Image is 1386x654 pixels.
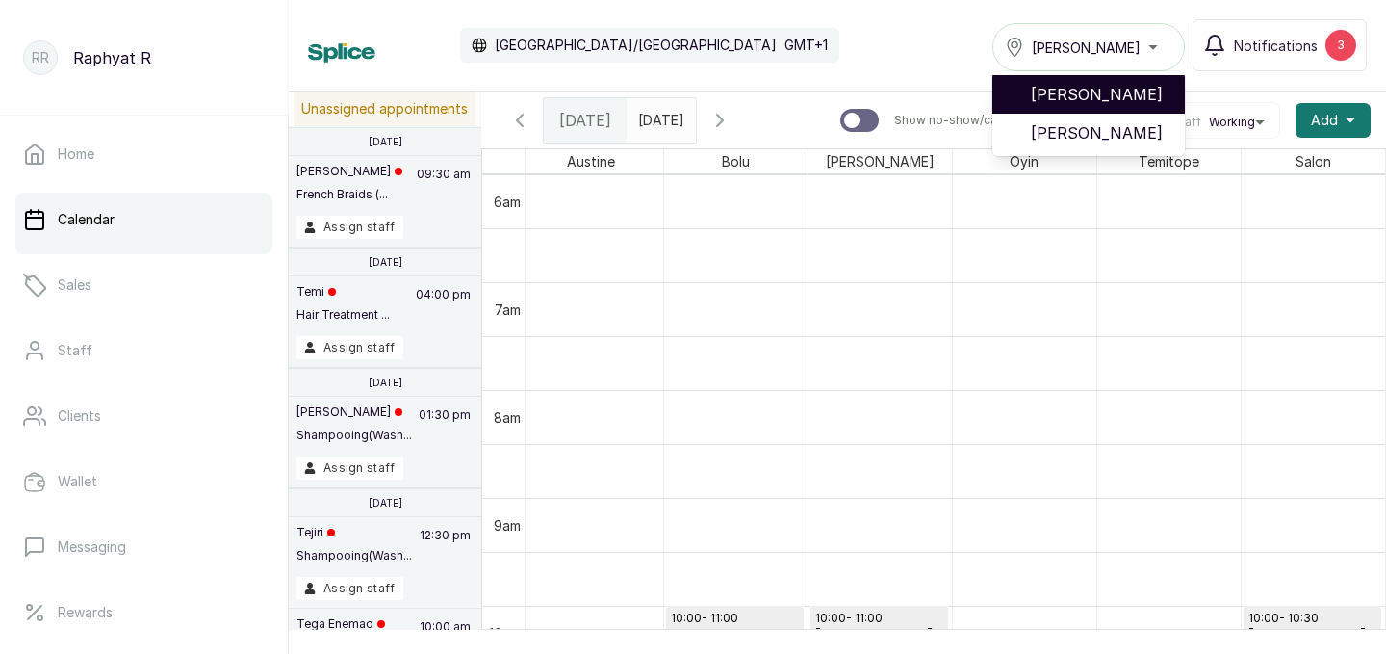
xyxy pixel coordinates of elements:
[1311,111,1338,130] span: Add
[296,164,402,179] p: [PERSON_NAME]
[1173,115,1201,130] span: Staff
[1325,30,1356,61] div: 3
[894,113,1038,128] p: Show no-show/cancelled
[1248,611,1377,626] p: 10:00 - 10:30
[15,389,272,443] a: Clients
[296,616,390,632] p: Tega Enemao
[1209,115,1255,130] span: Working
[1193,19,1367,71] button: Notifications3
[671,626,799,645] h3: Precious
[296,284,390,300] p: Temi
[58,537,126,557] p: Messaging
[414,164,474,216] p: 09:30 am
[15,258,272,312] a: Sales
[32,48,49,67] p: RR
[15,193,272,247] a: Calendar
[992,71,1185,156] ul: [PERSON_NAME]
[1292,149,1335,173] span: Salon
[294,92,475,126] p: Unassigned appointments
[992,23,1185,71] button: [PERSON_NAME]
[416,405,474,457] p: 01:30 pm
[822,149,938,173] span: [PERSON_NAME]
[815,626,943,645] h3: [PERSON_NAME]
[58,472,97,491] p: Wallet
[1135,149,1203,173] span: Temitope
[369,377,402,388] p: [DATE]
[58,341,92,360] p: Staff
[417,525,474,577] p: 12:30 pm
[1296,103,1371,138] button: Add
[369,497,402,509] p: [DATE]
[1173,115,1271,130] button: StaffWorking
[490,515,525,536] div: 9am
[1006,149,1042,173] span: Oyin
[485,623,525,643] div: 10am
[15,127,272,181] a: Home
[490,192,525,212] div: 6am
[296,336,403,359] button: Assign staff
[559,109,611,132] span: [DATE]
[58,406,101,426] p: Clients
[1248,626,1377,645] h3: [PERSON_NAME]
[15,586,272,640] a: Rewards
[296,457,403,480] button: Assign staff
[296,428,412,443] p: Shampooing(Wash...
[296,187,402,202] p: French Braids (...
[544,98,627,143] div: [DATE]
[495,36,777,55] p: [GEOGRAPHIC_DATA]/[GEOGRAPHIC_DATA]
[784,36,828,55] p: GMT+1
[815,611,943,626] p: 10:00 - 11:00
[15,455,272,509] a: Wallet
[413,284,474,336] p: 04:00 pm
[296,525,412,540] p: Tejiri
[491,300,525,320] div: 7am
[1031,83,1169,106] span: [PERSON_NAME]
[369,136,402,147] p: [DATE]
[15,324,272,378] a: Staff
[296,216,403,239] button: Assign staff
[671,611,799,626] p: 10:00 - 11:00
[73,46,151,69] p: Raphyat R
[58,144,94,164] p: Home
[1234,36,1318,56] span: Notifications
[58,603,113,622] p: Rewards
[296,405,412,420] p: [PERSON_NAME]
[296,577,403,600] button: Assign staff
[1032,38,1141,58] span: [PERSON_NAME]
[369,256,402,268] p: [DATE]
[58,275,91,295] p: Sales
[563,149,619,173] span: Austine
[1031,121,1169,144] span: [PERSON_NAME]
[296,307,390,323] p: Hair Treatment ...
[490,407,525,428] div: 8am
[58,210,115,229] p: Calendar
[15,520,272,574] a: Messaging
[296,548,412,563] p: Shampooing(Wash...
[718,149,754,173] span: Bolu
